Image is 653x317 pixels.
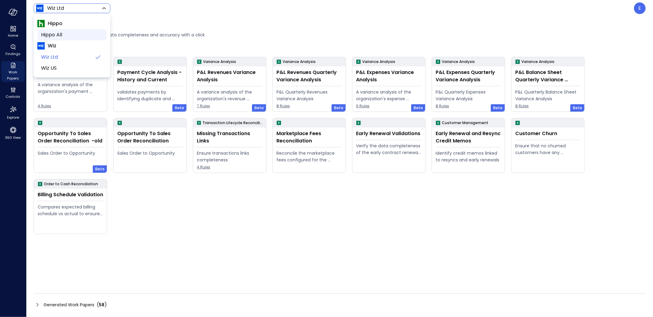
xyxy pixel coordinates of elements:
span: Wiz Ltd [41,53,92,61]
li: Hippo All [37,29,107,40]
span: Hippo [48,20,62,27]
li: Wiz Ltd [37,52,107,63]
img: Wiz [37,42,45,50]
span: Hippo All [41,31,102,39]
img: Hippo [37,20,45,27]
span: Wiz US [41,65,102,72]
li: Wiz US [37,63,107,74]
span: Wiz [48,42,56,50]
